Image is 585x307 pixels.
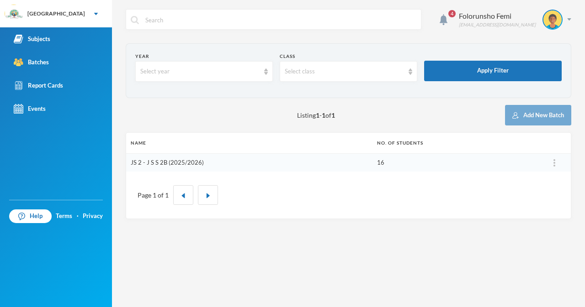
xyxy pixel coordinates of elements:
[448,10,456,17] span: 4
[140,67,260,76] div: Select year
[14,57,49,67] div: Batches
[331,111,335,119] b: 1
[138,190,169,200] div: Page 1 of 1
[144,10,416,30] input: Search
[27,10,85,18] div: [GEOGRAPHIC_DATA]
[126,133,372,153] th: Name
[14,81,63,90] div: Report Cards
[285,67,404,76] div: Select class
[9,209,52,223] a: Help
[459,21,536,28] div: [EMAIL_ADDRESS][DOMAIN_NAME]
[505,105,571,125] button: Add New Batch
[322,111,325,119] b: 1
[77,212,79,221] div: ·
[83,212,103,221] a: Privacy
[5,5,23,23] img: logo
[372,153,538,172] td: 16
[135,53,273,60] div: Year
[297,110,335,120] span: Listing - of
[280,53,417,60] div: Class
[14,104,46,114] div: Events
[372,133,538,153] th: No. of students
[459,10,536,21] div: Folorunsho Femi
[424,61,562,81] button: Apply Filter
[316,111,319,119] b: 1
[553,159,555,167] img: ...
[131,159,204,166] a: JS 2 - J S S 2B (2025/2026)
[543,10,562,29] img: STUDENT
[14,34,50,44] div: Subjects
[56,212,72,221] a: Terms
[131,16,139,24] img: search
